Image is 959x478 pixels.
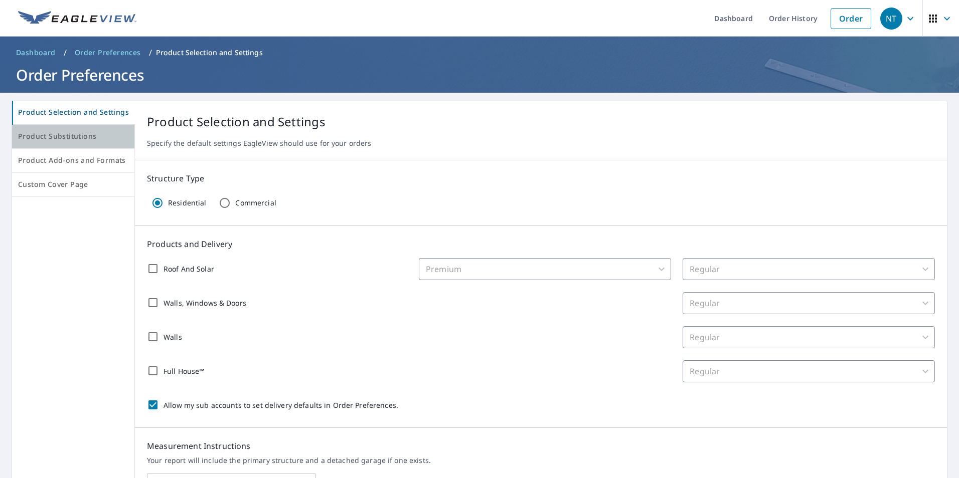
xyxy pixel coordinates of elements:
[419,258,671,280] div: Premium
[147,172,935,184] p: Structure Type
[149,47,152,59] li: /
[147,139,935,148] p: Specify the default settings EagleView should use for your orders
[18,178,128,191] span: Custom Cover Page
[16,48,56,58] span: Dashboard
[164,298,246,308] p: Walls, Windows & Doors
[683,258,935,280] div: Regular
[12,45,60,61] a: Dashboard
[12,65,947,85] h1: Order Preferences
[18,106,129,119] span: Product Selection and Settings
[12,45,947,61] nav: breadcrumb
[683,360,935,382] div: Regular
[164,264,214,274] p: Roof And Solar
[156,48,263,58] p: Product Selection and Settings
[64,47,67,59] li: /
[147,440,935,452] p: Measurement Instructions
[12,101,135,197] div: tab-list
[18,130,128,143] span: Product Substitutions
[71,45,145,61] a: Order Preferences
[235,198,276,207] p: Commercial
[75,48,141,58] span: Order Preferences
[147,456,935,465] p: Your report will include the primary structure and a detached garage if one exists.
[683,292,935,314] div: Regular
[18,154,128,167] span: Product Add-ons and Formats
[164,366,205,376] p: Full House™
[880,8,902,30] div: NT
[147,113,935,131] p: Product Selection and Settings
[168,198,206,207] p: Residential
[831,8,871,29] a: Order
[683,326,935,348] div: Regular
[147,238,935,250] p: Products and Delivery
[18,11,136,26] img: EV Logo
[164,400,398,410] p: Allow my sub accounts to set delivery defaults in Order Preferences.
[164,332,182,342] p: Walls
